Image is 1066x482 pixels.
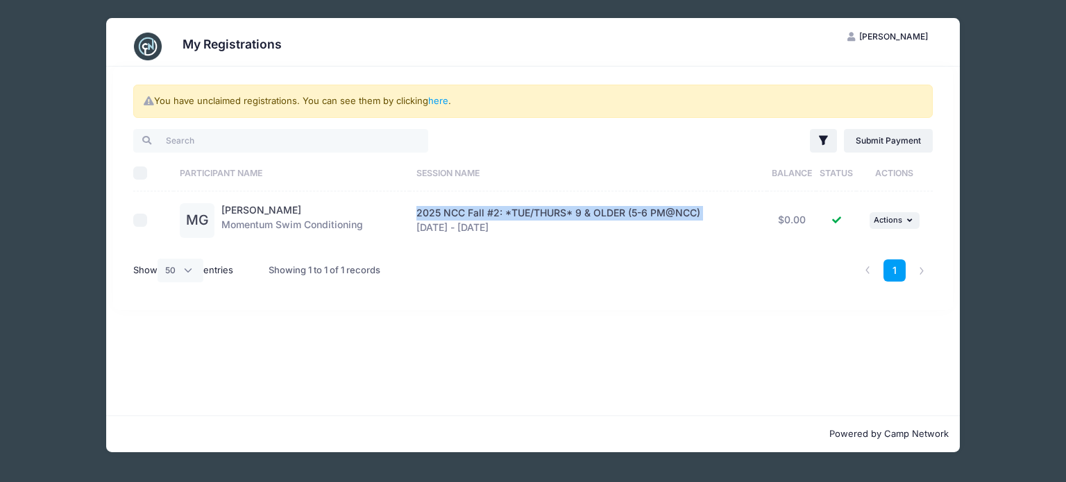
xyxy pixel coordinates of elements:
[158,259,203,282] select: Showentries
[221,204,301,216] a: [PERSON_NAME]
[174,155,409,191] th: Participant Name: activate to sort column ascending
[767,155,816,191] th: Balance: activate to sort column ascending
[767,191,816,249] td: $0.00
[816,155,856,191] th: Status: activate to sort column ascending
[180,215,214,227] a: MG
[859,31,928,42] span: [PERSON_NAME]
[269,255,380,286] div: Showing 1 to 1 of 1 records
[856,155,933,191] th: Actions: activate to sort column ascending
[133,85,933,118] div: You have unclaimed registrations. You can see them by clicking .
[416,206,760,235] div: [DATE] - [DATE]
[133,155,174,191] th: Select All
[844,129,933,153] a: Submit Payment
[428,95,448,106] a: here
[221,203,363,238] div: Momentum Swim Conditioning
[133,129,428,153] input: Search
[409,155,767,191] th: Session Name: activate to sort column ascending
[183,37,282,51] h3: My Registrations
[883,259,906,282] a: 1
[874,215,902,225] span: Actions
[134,33,162,60] img: CampNetwork
[180,203,214,238] div: MG
[117,427,949,441] p: Powered by Camp Network
[416,207,700,218] span: 2025 NCC Fall #2: *TUE/THURS* 9 & OLDER (5-6 PM@NCC)
[870,212,920,229] button: Actions
[836,25,940,49] button: [PERSON_NAME]
[133,259,233,282] label: Show entries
